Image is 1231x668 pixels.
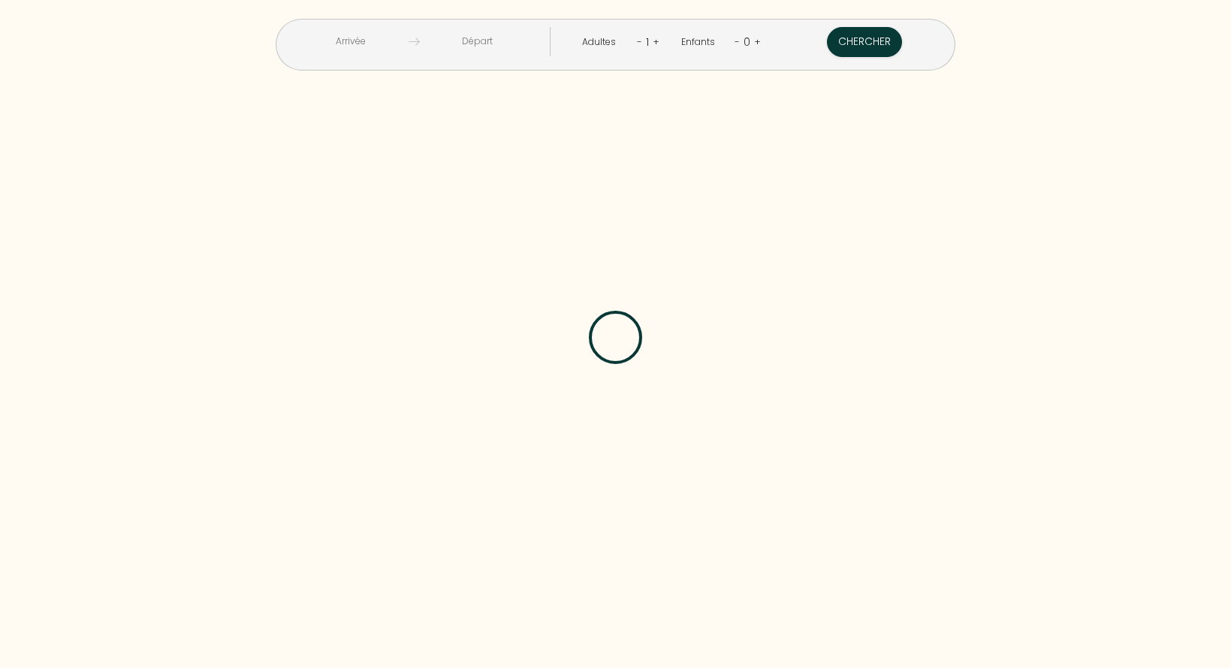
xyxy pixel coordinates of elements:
a: + [754,35,761,49]
div: 1 [642,30,653,54]
input: Départ [420,27,535,56]
div: Enfants [681,35,720,50]
a: - [637,35,642,49]
img: guests [409,36,420,47]
a: - [735,35,740,49]
a: + [653,35,659,49]
div: 0 [740,30,754,54]
button: Chercher [827,27,902,57]
input: Arrivée [294,27,409,56]
div: Adultes [582,35,621,50]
